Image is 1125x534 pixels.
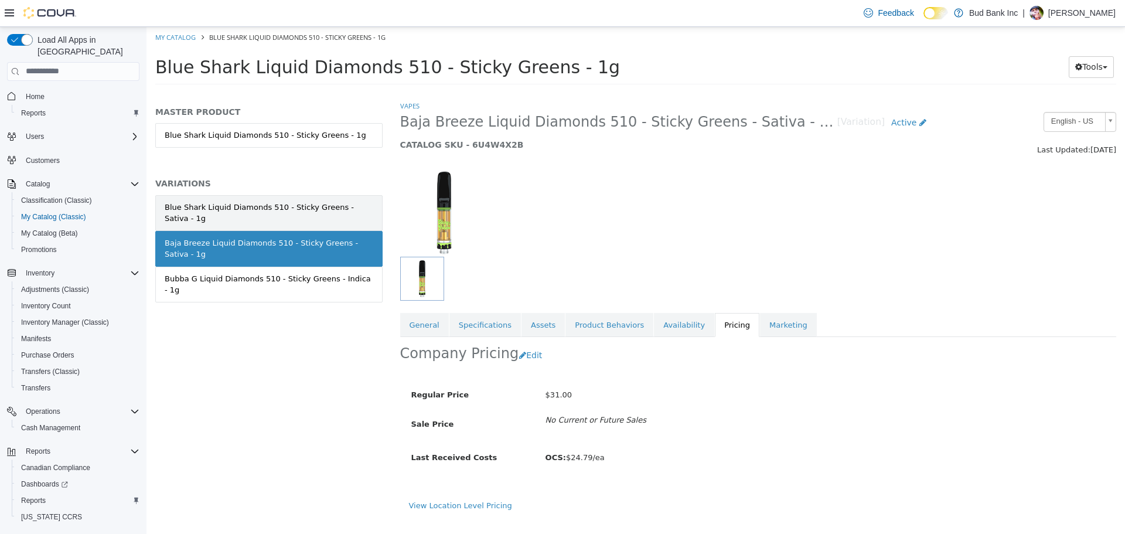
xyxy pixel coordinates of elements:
[16,348,139,362] span: Purchase Orders
[16,494,139,508] span: Reports
[254,86,691,104] span: Baja Breeze Liquid Diamonds 510 - Sticky Greens - Sativa - 1g
[26,132,44,141] span: Users
[23,7,76,19] img: Cova
[21,404,65,419] button: Operations
[878,7,913,19] span: Feedback
[21,196,92,205] span: Classification (Classic)
[26,407,60,416] span: Operations
[9,96,236,121] a: Blue Shark Liquid Diamonds 510 - Sticky Greens - 1g
[18,210,227,233] div: Baja Breeze Liquid Diamonds 510 - Sticky Greens - Sativa - 1g
[2,265,144,281] button: Inventory
[16,299,76,313] a: Inventory Count
[21,177,54,191] button: Catalog
[21,90,49,104] a: Home
[2,176,144,192] button: Catalog
[12,492,144,509] button: Reports
[2,443,144,460] button: Reports
[613,286,670,311] a: Marketing
[21,285,89,294] span: Adjustments (Classic)
[16,243,139,257] span: Promotions
[16,210,139,224] span: My Catalog (Classic)
[254,286,302,311] a: General
[399,426,420,435] b: OCS:
[859,1,918,25] a: Feedback
[265,363,322,372] span: Regular Price
[16,461,139,475] span: Canadian Compliance
[16,283,94,297] a: Adjustments (Classic)
[21,245,57,254] span: Promotions
[9,6,49,15] a: My Catalog
[21,318,109,327] span: Inventory Manager (Classic)
[12,105,144,121] button: Reports
[21,444,55,458] button: Reports
[12,509,144,525] button: [US_STATE] CCRS
[21,108,46,118] span: Reports
[254,318,373,336] h2: Company Pricing
[265,393,308,402] span: Sale Price
[21,423,80,433] span: Cash Management
[26,268,54,278] span: Inventory
[26,179,50,189] span: Catalog
[21,383,50,393] span: Transfers
[9,30,473,50] span: Blue Shark Liquid Diamonds 510 - Sticky Greens - 1g
[898,86,954,104] span: English - US
[891,118,944,127] span: Last Updated:
[254,113,786,123] h5: CATALOG SKU - 6U4W4X2B
[1029,6,1044,20] div: Darren Lopes
[12,380,144,396] button: Transfers
[16,315,139,329] span: Inventory Manager (Classic)
[16,510,87,524] a: [US_STATE] CCRS
[26,156,60,165] span: Customers
[21,404,139,419] span: Operations
[16,226,83,240] a: My Catalog (Beta)
[1022,6,1025,20] p: |
[944,118,970,127] span: [DATE]
[375,286,418,311] a: Assets
[16,365,139,379] span: Transfers (Classic)
[21,367,80,376] span: Transfers (Classic)
[262,474,366,483] a: View Location Level Pricing
[2,88,144,105] button: Home
[568,286,613,311] a: Pricing
[21,153,139,168] span: Customers
[2,152,144,169] button: Customers
[12,476,144,492] a: Dashboards
[12,242,144,258] button: Promotions
[21,130,49,144] button: Users
[21,130,139,144] span: Users
[21,89,139,104] span: Home
[21,334,51,343] span: Manifests
[12,298,144,314] button: Inventory Count
[21,463,90,472] span: Canadian Compliance
[265,426,351,435] span: Last Received Costs
[21,229,78,238] span: My Catalog (Beta)
[16,348,79,362] a: Purchase Orders
[12,331,144,347] button: Manifests
[16,243,62,257] a: Promotions
[399,426,458,435] span: $24.79/ea
[12,363,144,380] button: Transfers (Classic)
[16,332,139,346] span: Manifests
[12,209,144,225] button: My Catalog (Classic)
[16,283,139,297] span: Adjustments (Classic)
[1048,6,1116,20] p: [PERSON_NAME]
[16,381,139,395] span: Transfers
[897,85,970,105] a: English - US
[745,91,770,100] span: Active
[419,286,507,311] a: Product Behaviors
[26,447,50,456] span: Reports
[16,226,139,240] span: My Catalog (Beta)
[16,494,50,508] a: Reports
[16,299,139,313] span: Inventory Count
[21,444,139,458] span: Reports
[33,34,139,57] span: Load All Apps in [GEOGRAPHIC_DATA]
[21,512,82,522] span: [US_STATE] CCRS
[12,192,144,209] button: Classification (Classic)
[9,80,236,90] h5: MASTER PRODUCT
[21,154,64,168] a: Customers
[399,363,426,372] span: $31.00
[16,193,97,208] a: Classification (Classic)
[21,351,74,360] span: Purchase Orders
[12,225,144,242] button: My Catalog (Beta)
